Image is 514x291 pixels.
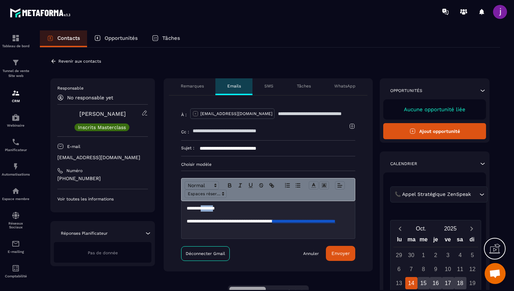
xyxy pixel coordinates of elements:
div: me [417,235,430,247]
p: À : [181,112,187,118]
div: 30 [405,249,417,261]
a: Déconnecter Gmail [181,246,230,261]
p: Tâches [162,35,180,41]
p: [EMAIL_ADDRESS][DOMAIN_NAME] [57,154,148,161]
p: Réponses Planificateur [61,230,108,236]
button: Next month [465,224,478,233]
div: 8 [417,263,430,275]
img: social-network [12,211,20,220]
div: lu [393,235,406,247]
a: Opportunités [87,30,145,47]
a: automationsautomationsWebinaire [2,108,30,133]
p: Cc : [181,129,189,135]
p: Aucune opportunité liée [390,106,479,113]
a: automationsautomationsAutomatisations [2,157,30,182]
p: Tableau de bord [2,44,30,48]
div: 2 [430,249,442,261]
p: Webinaire [2,123,30,127]
div: ma [406,235,418,247]
p: Réseaux Sociaux [2,221,30,229]
a: [PERSON_NAME] [79,111,126,117]
div: Ouvrir le chat [485,263,506,284]
button: Previous month [393,224,406,233]
div: 14 [405,277,417,289]
p: Voir toutes les informations [57,196,148,202]
div: 9 [430,263,442,275]
div: je [430,235,442,247]
p: SMS [264,83,273,89]
span: 📞 Appel Stratégique ZenSpeak [393,191,472,198]
div: 6 [393,263,405,275]
a: accountantaccountantComptabilité [2,259,30,283]
button: Open years overlay [436,222,465,235]
p: E-mail [67,144,80,149]
div: Search for option [390,186,487,203]
p: Tâches [297,83,311,89]
div: sa [454,235,466,247]
p: [PHONE_NUMBER] [57,175,148,182]
p: Remarques [181,83,204,89]
span: Pas de donnée [88,250,118,255]
p: Planificateur [2,148,30,152]
a: emailemailE-mailing [2,234,30,259]
img: formation [12,89,20,97]
p: Numéro [66,168,83,173]
p: Responsable [57,85,148,91]
img: logo [10,6,73,19]
div: 19 [466,277,479,289]
a: Contacts [40,30,87,47]
p: CRM [2,99,30,103]
button: Ajout opportunité [383,123,486,139]
p: WhatsApp [334,83,356,89]
button: Open months overlay [406,222,436,235]
a: Tâches [145,30,187,47]
a: formationformationCRM [2,84,30,108]
img: email [12,240,20,248]
p: Espace membre [2,197,30,201]
p: Contacts [57,35,80,41]
div: di [466,235,478,247]
div: 7 [405,263,417,275]
a: formationformationTableau de bord [2,29,30,53]
img: formation [12,34,20,42]
p: Opportunités [105,35,138,41]
div: 15 [417,277,430,289]
div: 13 [393,277,405,289]
div: 3 [442,249,454,261]
p: E-mailing [2,250,30,254]
p: Opportunités [390,88,422,93]
div: 11 [454,263,466,275]
a: schedulerschedulerPlanificateur [2,133,30,157]
a: automationsautomationsEspace membre [2,182,30,206]
div: 1 [417,249,430,261]
img: scheduler [12,138,20,146]
div: 16 [430,277,442,289]
div: ve [442,235,454,247]
p: [EMAIL_ADDRESS][DOMAIN_NAME] [200,111,272,116]
div: 10 [442,263,454,275]
div: 5 [466,249,479,261]
p: Emails [227,83,241,89]
p: No responsable yet [67,95,113,100]
img: automations [12,187,20,195]
img: automations [12,162,20,171]
p: Calendrier [390,161,417,166]
div: 17 [442,277,454,289]
div: 29 [393,249,405,261]
input: Search for option [472,191,478,198]
a: formationformationTunnel de vente Site web [2,53,30,84]
button: Envoyer [326,246,355,261]
img: accountant [12,264,20,272]
p: Inscrits Masterclass [78,125,126,130]
p: Tunnel de vente Site web [2,69,30,78]
p: Sujet : [181,145,194,151]
p: Automatisations [2,172,30,176]
a: social-networksocial-networkRéseaux Sociaux [2,206,30,234]
img: automations [12,113,20,122]
p: Revenir aux contacts [58,59,101,64]
img: formation [12,58,20,67]
div: 12 [466,263,479,275]
div: 18 [454,277,466,289]
a: Annuler [303,251,319,256]
div: 4 [454,249,466,261]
